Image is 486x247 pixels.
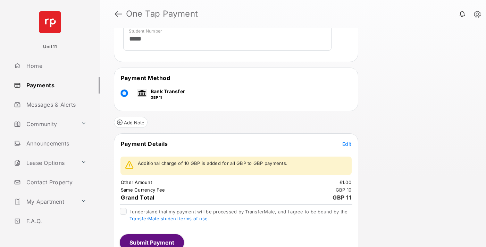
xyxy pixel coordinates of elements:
a: Messages & Alerts [11,96,100,113]
span: Payment Details [121,140,168,147]
a: F.A.Q. [11,213,100,229]
a: Announcements [11,135,100,152]
img: svg+xml;base64,PHN2ZyB4bWxucz0iaHR0cDovL3d3dy53My5vcmcvMjAwMC9zdmciIHdpZHRoPSI2NCIgaGVpZ2h0PSI2NC... [39,11,61,33]
td: £1.00 [339,179,352,185]
td: GBP 10 [335,187,352,193]
button: Add Note [114,117,148,128]
a: Payments [11,77,100,94]
strong: One Tap Payment [126,10,198,18]
span: Payment Method [121,74,170,81]
td: Same Currency Fee [120,187,165,193]
a: TransferMate student terms of use. [129,216,209,221]
td: Other Amount [120,179,152,185]
span: Grand Total [121,194,154,201]
p: Unit11 [43,43,57,50]
img: bank.png [137,89,147,97]
span: Edit [342,141,351,147]
a: My Apartment [11,193,78,210]
a: Lease Options [11,155,78,171]
button: Edit [342,140,351,147]
p: Bank Transfer [151,88,185,95]
a: Home [11,58,100,74]
p: Additional charge of 10 GBP is added for all GBP to GBP payments. [138,160,287,167]
span: GBP 11 [333,194,351,201]
a: Contact Property [11,174,100,191]
p: GBP 11 [151,95,185,100]
a: Community [11,116,78,132]
span: I understand that my payment will be processed by TransferMate, and I agree to be bound by the [129,209,347,221]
